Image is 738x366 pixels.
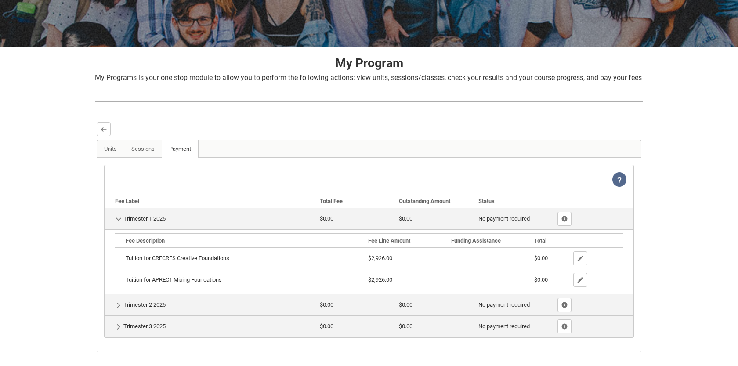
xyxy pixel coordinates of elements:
[95,73,642,82] span: My Programs is your one stop module to allow you to perform the following actions: view units, se...
[534,255,548,261] lightning-formatted-number: $0.00
[126,254,361,263] div: Tuition for CRFCRFS Creative Foundations
[105,315,316,337] td: Trimester 3 2025
[97,122,111,136] button: Back
[115,323,122,330] button: Show Details
[162,140,199,158] a: Payment
[534,276,548,283] lightning-formatted-number: $0.00
[557,319,572,333] button: Show Fee Lines
[97,140,124,158] a: Units
[105,294,316,315] td: Trimester 2 2025
[399,323,412,330] lightning-formatted-number: $0.00
[475,294,554,315] td: No payment required
[320,323,333,330] lightning-formatted-number: $0.00
[399,198,450,204] b: Outstanding Amount
[612,172,626,187] lightning-icon: View Help
[478,198,495,204] b: Status
[124,140,162,158] a: Sessions
[105,208,316,229] td: Trimester 1 2025
[557,212,572,226] button: Show Fee Lines
[399,215,412,222] lightning-formatted-number: $0.00
[612,176,626,182] span: View Help
[320,215,333,222] lightning-formatted-number: $0.00
[320,198,343,204] b: Total Fee
[557,298,572,312] button: Show Fee Lines
[368,255,392,261] lightning-formatted-number: $2,926.00
[475,208,554,229] td: No payment required
[534,237,546,244] b: Total
[451,237,501,244] b: Funding Assistance
[126,275,361,284] div: Tuition for APREC1 Mixing Foundations
[126,237,165,244] b: Fee Description
[399,301,412,308] lightning-formatted-number: $0.00
[335,56,403,70] strong: My Program
[368,237,410,244] b: Fee Line Amount
[320,301,333,308] lightning-formatted-number: $0.00
[95,97,643,106] img: REDU_GREY_LINE
[115,301,122,309] button: Show Details
[475,315,554,337] td: No payment required
[115,215,122,223] button: Hide Details
[115,198,139,204] b: Fee Label
[368,276,392,283] lightning-formatted-number: $2,926.00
